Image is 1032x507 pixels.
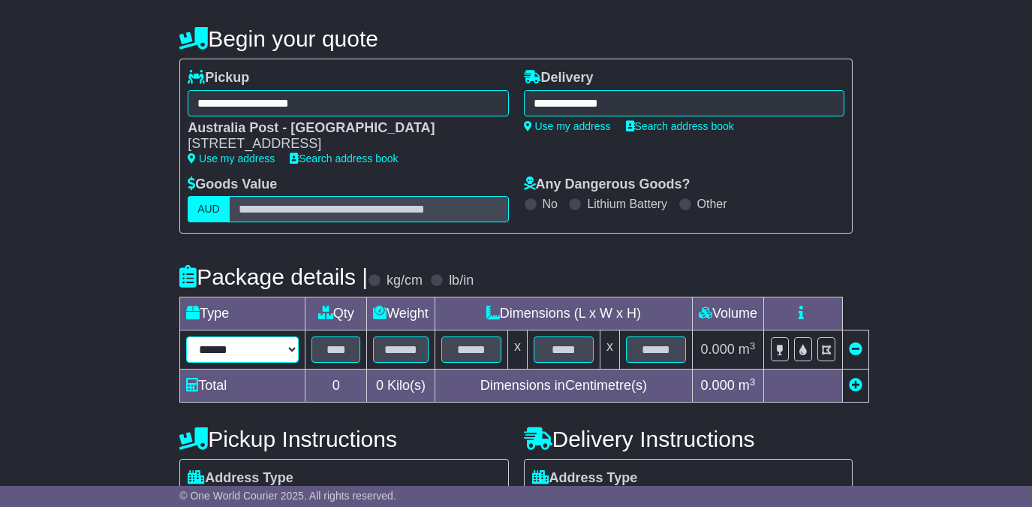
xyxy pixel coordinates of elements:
h4: Begin your quote [179,26,853,51]
h4: Package details | [179,264,368,289]
span: m [739,342,756,357]
label: Other [697,197,727,211]
span: m [739,378,756,393]
label: Delivery [524,70,594,86]
td: Dimensions in Centimetre(s) [435,370,692,403]
td: Weight [367,297,435,330]
td: x [600,330,619,370]
span: 0.000 [701,342,735,357]
div: Australia Post - [GEOGRAPHIC_DATA] [188,120,493,137]
label: AUD [188,196,230,222]
label: Goods Value [188,177,277,193]
a: Use my address [188,152,275,164]
label: Any Dangerous Goods? [524,177,691,193]
label: Lithium Battery [587,197,667,211]
span: © One World Courier 2025. All rights reserved. [179,490,396,502]
a: Search address book [290,152,398,164]
label: Address Type [532,470,638,487]
td: x [507,330,527,370]
label: kg/cm [387,273,423,289]
span: 0 [376,378,384,393]
h4: Delivery Instructions [524,427,853,451]
label: Address Type [188,470,293,487]
td: Dimensions (L x W x H) [435,297,692,330]
label: Pickup [188,70,249,86]
td: Kilo(s) [367,370,435,403]
td: Qty [305,297,367,330]
td: 0 [305,370,367,403]
a: Search address book [626,120,734,132]
a: Add new item [849,378,862,393]
a: Use my address [524,120,611,132]
sup: 3 [750,376,756,388]
td: Type [180,297,305,330]
label: lb/in [449,273,474,289]
sup: 3 [750,340,756,352]
div: [STREET_ADDRESS] [188,136,493,152]
td: Volume [692,297,763,330]
h4: Pickup Instructions [179,427,508,451]
label: No [543,197,558,211]
a: Remove this item [849,342,862,357]
span: 0.000 [701,378,735,393]
td: Total [180,370,305,403]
